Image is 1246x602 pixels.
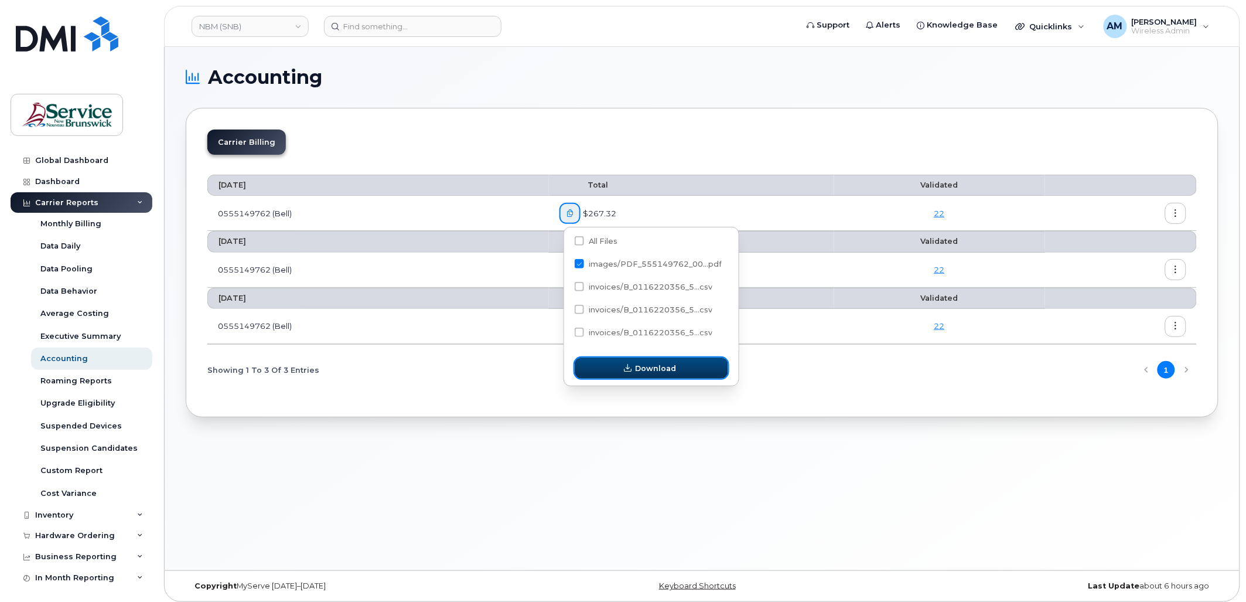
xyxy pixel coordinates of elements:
[659,581,736,590] a: Keyboard Shortcuts
[207,196,549,231] td: 0555149762 (Bell)
[589,305,712,314] span: invoices/B_0116220356_5...csv
[575,358,728,379] button: Download
[559,294,608,302] span: Total
[589,237,617,246] span: All Files
[575,330,712,339] span: invoices/B_0116220356_555149762_20082025_MOB.csv
[207,288,549,309] th: [DATE]
[636,363,677,374] span: Download
[834,231,1045,252] th: Validated
[934,321,945,331] a: 22
[834,288,1045,309] th: Validated
[589,283,712,291] span: invoices/B_0116220356_5...csv
[194,581,237,590] strong: Copyright
[589,260,722,268] span: images/PDF_555149762_00...pdf
[834,175,1045,196] th: Validated
[559,237,608,246] span: Total
[186,581,530,591] div: MyServe [DATE]–[DATE]
[1158,361,1175,379] button: Page 1
[581,208,616,219] span: $267.32
[934,265,945,274] a: 22
[207,175,549,196] th: [DATE]
[559,316,582,336] a: PDF_555149762_005_0000000000.pdf
[208,69,322,86] span: Accounting
[207,253,549,288] td: 0555149762 (Bell)
[934,209,945,218] a: 22
[207,231,549,252] th: [DATE]
[589,328,712,337] span: invoices/B_0116220356_5...csv
[207,309,549,344] td: 0555149762 (Bell)
[874,581,1218,591] div: about 6 hours ago
[575,307,712,316] span: invoices/B_0116220356_555149762_20082025_DTL.csv
[207,361,319,379] span: Showing 1 To 3 Of 3 Entries
[575,284,712,293] span: invoices/B_0116220356_555149762_20082025_ACC.csv
[575,261,722,270] span: images/PDF_555149762_007_0000000000.pdf
[559,181,608,189] span: Total
[1088,581,1140,590] strong: Last Update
